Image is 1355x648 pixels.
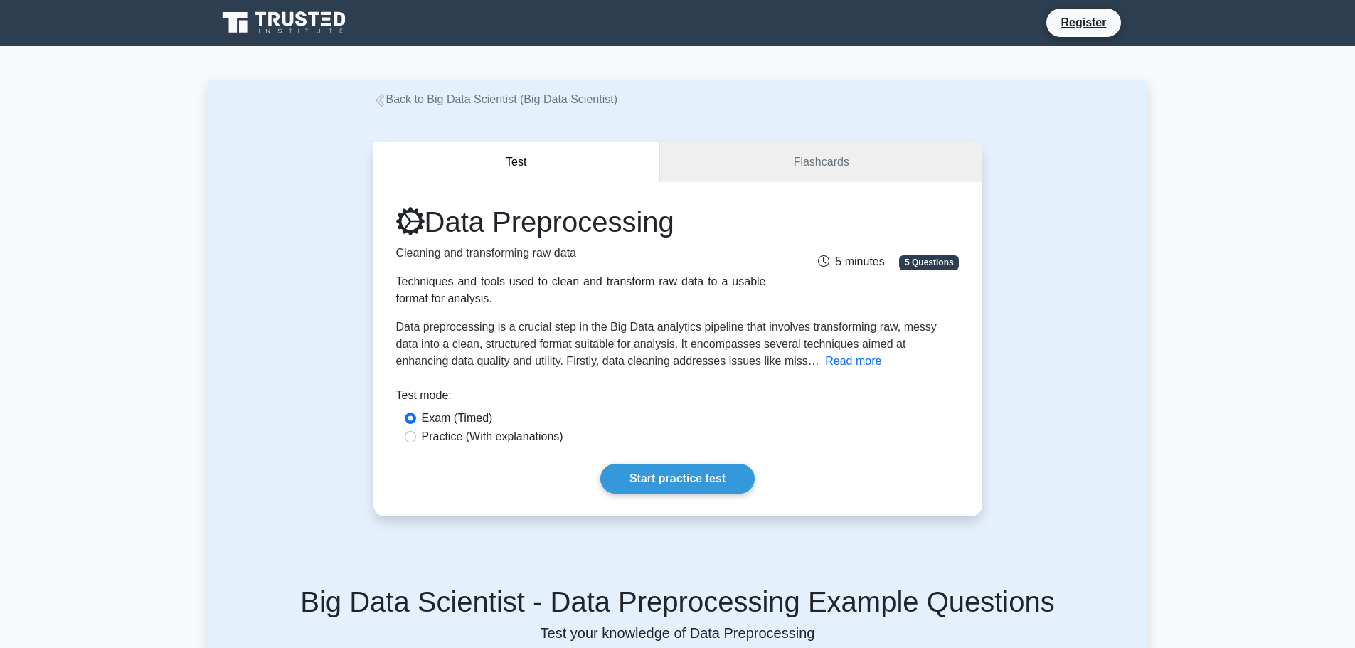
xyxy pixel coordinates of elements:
[373,142,661,183] button: Test
[818,255,884,267] span: 5 minutes
[422,428,563,445] label: Practice (With explanations)
[600,464,755,494] a: Start practice test
[396,387,960,410] div: Test mode:
[396,205,766,239] h1: Data Preprocessing
[899,255,959,270] span: 5 Questions
[225,625,1130,642] p: Test your knowledge of Data Preprocessing
[1052,14,1115,31] a: Register
[373,93,617,105] a: Back to Big Data Scientist (Big Data Scientist)
[225,585,1130,619] h5: Big Data Scientist - Data Preprocessing Example Questions
[422,410,493,427] label: Exam (Timed)
[396,245,766,262] p: Cleaning and transforming raw data
[396,273,766,307] div: Techniques and tools used to clean and transform raw data to a usable format for analysis.
[660,142,982,183] a: Flashcards
[396,321,937,367] span: Data preprocessing is a crucial step in the Big Data analytics pipeline that involves transformin...
[825,353,881,370] button: Read more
